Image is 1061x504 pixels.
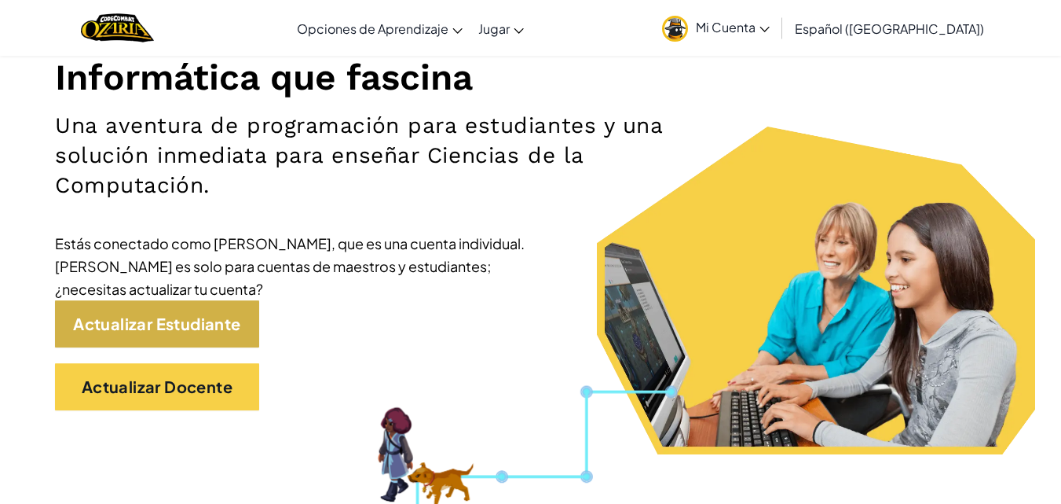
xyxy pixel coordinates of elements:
h1: Informática que fascina [55,55,1006,99]
a: Mi Cuenta [654,3,777,53]
div: Estás conectado como [PERSON_NAME], que es una cuenta individual. [PERSON_NAME] es solo para cuen... [55,232,526,300]
img: avatar [662,16,688,42]
span: Mi Cuenta [696,19,770,35]
a: Opciones de Aprendizaje [289,7,470,50]
span: Español ([GEOGRAPHIC_DATA]) [795,20,984,37]
a: Ozaria by CodeCombat logo [81,12,154,44]
span: Jugar [478,20,510,37]
a: Actualizar Estudiante [55,300,259,348]
a: Español ([GEOGRAPHIC_DATA]) [787,7,992,50]
img: Home [81,12,154,44]
a: Jugar [470,7,532,50]
span: Opciones de Aprendizaje [297,20,448,37]
a: Actualizar Docente [55,363,259,410]
h2: Una aventura de programación para estudiantes y una solución inmediata para enseñar Ciencias de l... [55,111,692,200]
